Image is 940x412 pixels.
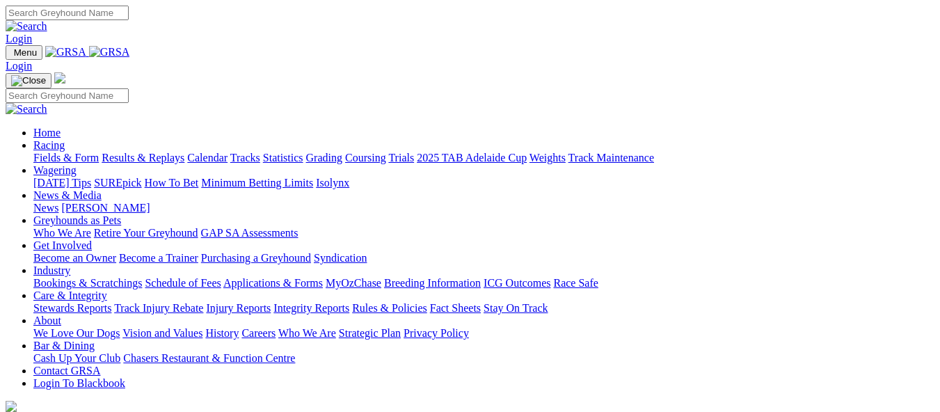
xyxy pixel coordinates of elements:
[263,152,303,164] a: Statistics
[33,352,120,364] a: Cash Up Your Club
[33,139,65,151] a: Racing
[145,177,199,189] a: How To Bet
[430,302,481,314] a: Fact Sheets
[33,164,77,176] a: Wagering
[553,277,598,289] a: Race Safe
[206,302,271,314] a: Injury Reports
[33,302,111,314] a: Stewards Reports
[6,103,47,116] img: Search
[230,152,260,164] a: Tracks
[33,315,61,326] a: About
[33,352,934,365] div: Bar & Dining
[484,277,550,289] a: ICG Outcomes
[33,252,116,264] a: Become an Owner
[14,47,37,58] span: Menu
[417,152,527,164] a: 2025 TAB Adelaide Cup
[345,152,386,164] a: Coursing
[306,152,342,164] a: Grading
[33,202,934,214] div: News & Media
[94,227,198,239] a: Retire Your Greyhound
[33,227,91,239] a: Who We Are
[6,6,129,20] input: Search
[33,227,934,239] div: Greyhounds as Pets
[33,152,934,164] div: Racing
[201,177,313,189] a: Minimum Betting Limits
[6,73,51,88] button: Toggle navigation
[339,327,401,339] a: Strategic Plan
[316,177,349,189] a: Isolynx
[33,264,70,276] a: Industry
[123,352,295,364] a: Chasers Restaurant & Function Centre
[484,302,548,314] a: Stay On Track
[94,177,141,189] a: SUREpick
[33,277,934,290] div: Industry
[352,302,427,314] a: Rules & Policies
[6,33,32,45] a: Login
[201,227,298,239] a: GAP SA Assessments
[33,277,142,289] a: Bookings & Scratchings
[241,327,276,339] a: Careers
[6,401,17,412] img: logo-grsa-white.png
[33,189,102,201] a: News & Media
[145,277,221,289] a: Schedule of Fees
[33,152,99,164] a: Fields & Form
[33,252,934,264] div: Get Involved
[45,46,86,58] img: GRSA
[6,45,42,60] button: Toggle navigation
[33,290,107,301] a: Care & Integrity
[33,377,125,389] a: Login To Blackbook
[11,75,46,86] img: Close
[33,327,934,340] div: About
[6,60,32,72] a: Login
[33,239,92,251] a: Get Involved
[89,46,130,58] img: GRSA
[201,252,311,264] a: Purchasing a Greyhound
[568,152,654,164] a: Track Maintenance
[278,327,336,339] a: Who We Are
[314,252,367,264] a: Syndication
[326,277,381,289] a: MyOzChase
[54,72,65,84] img: logo-grsa-white.png
[33,127,61,138] a: Home
[388,152,414,164] a: Trials
[33,214,121,226] a: Greyhounds as Pets
[273,302,349,314] a: Integrity Reports
[6,88,129,103] input: Search
[6,20,47,33] img: Search
[61,202,150,214] a: [PERSON_NAME]
[33,177,91,189] a: [DATE] Tips
[33,365,100,377] a: Contact GRSA
[187,152,228,164] a: Calendar
[33,327,120,339] a: We Love Our Dogs
[102,152,184,164] a: Results & Replays
[33,340,95,351] a: Bar & Dining
[33,202,58,214] a: News
[223,277,323,289] a: Applications & Forms
[205,327,239,339] a: History
[33,302,934,315] div: Care & Integrity
[529,152,566,164] a: Weights
[384,277,481,289] a: Breeding Information
[119,252,198,264] a: Become a Trainer
[33,177,934,189] div: Wagering
[404,327,469,339] a: Privacy Policy
[114,302,203,314] a: Track Injury Rebate
[122,327,202,339] a: Vision and Values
